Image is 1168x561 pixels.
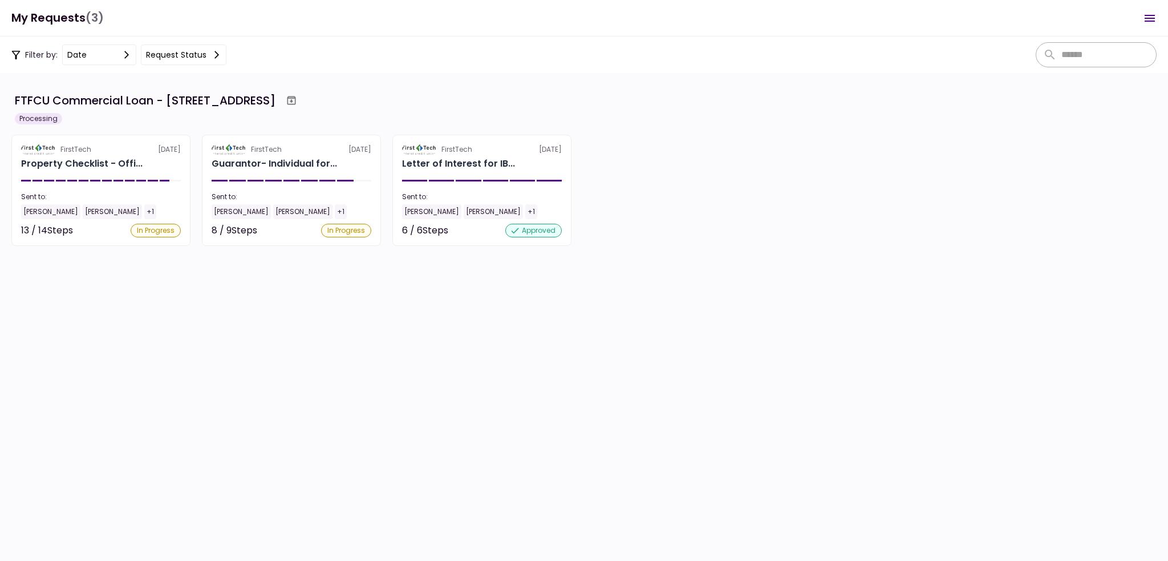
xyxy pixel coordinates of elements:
[335,204,347,219] div: +1
[212,157,337,171] div: Guarantor- Individual for IBNI Investments, LLC Johnny Ganim
[402,144,437,155] img: Partner logo
[141,45,226,65] button: Request status
[15,113,62,124] div: Processing
[11,6,104,30] h1: My Requests
[67,49,87,61] div: date
[212,204,271,219] div: [PERSON_NAME]
[321,224,371,237] div: In Progress
[212,144,371,155] div: [DATE]
[21,144,181,155] div: [DATE]
[273,204,332,219] div: [PERSON_NAME]
[402,224,448,237] div: 6 / 6 Steps
[212,144,246,155] img: Partner logo
[21,144,56,155] img: Partner logo
[21,192,181,202] div: Sent to:
[144,204,156,219] div: +1
[1136,5,1163,32] button: Open menu
[15,92,275,109] div: FTFCU Commercial Loan - [STREET_ADDRESS]
[21,157,143,171] div: Property Checklist - Office Retail for IBNI Investments, LLC 16 Uvalde Road
[464,204,523,219] div: [PERSON_NAME]
[441,144,472,155] div: FirstTech
[131,224,181,237] div: In Progress
[21,204,80,219] div: [PERSON_NAME]
[402,192,562,202] div: Sent to:
[505,224,562,237] div: approved
[212,224,257,237] div: 8 / 9 Steps
[402,204,461,219] div: [PERSON_NAME]
[402,157,515,171] div: Letter of Interest for IBNI Investments, LLC 6 Uvalde Road Houston TX
[11,45,226,65] div: Filter by:
[21,224,73,237] div: 13 / 14 Steps
[525,204,537,219] div: +1
[251,144,282,155] div: FirstTech
[60,144,91,155] div: FirstTech
[86,6,104,30] span: (3)
[62,45,136,65] button: date
[402,144,562,155] div: [DATE]
[281,90,302,111] button: Archive workflow
[83,204,142,219] div: [PERSON_NAME]
[212,192,371,202] div: Sent to:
